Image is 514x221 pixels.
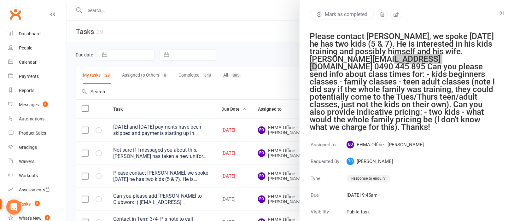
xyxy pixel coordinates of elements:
[43,102,48,107] span: 8
[19,102,39,107] div: Messages
[19,216,42,221] div: What's New
[346,191,424,207] td: [DATE] 9:45am
[8,98,67,112] a: Messages 8
[347,141,354,148] span: EO
[35,201,40,206] span: 9
[19,88,34,93] div: Reports
[19,31,41,36] div: Dashboard
[45,215,50,220] span: 1
[19,187,50,192] div: Assessments
[8,169,67,183] a: Workouts
[8,6,23,22] a: Clubworx
[8,27,67,41] a: Dashboard
[8,126,67,140] a: Product Sales
[310,32,496,131] div: Please contact [PERSON_NAME], we spoke [DATE] he has two kids (5 & 7). He is interested in his ki...
[8,55,67,69] a: Calendar
[8,140,67,154] a: Gradings
[6,200,21,215] div: Open Intercom Messenger
[8,197,67,211] a: Tasks 9
[19,116,44,121] div: Automations
[347,141,424,148] span: EHMA Office - [PERSON_NAME]
[310,191,346,207] td: Due
[8,69,67,84] a: Payments
[19,145,37,150] div: Gradings
[19,45,32,50] div: People
[19,60,37,65] div: Calendar
[347,158,424,165] span: [PERSON_NAME]
[310,174,346,190] td: Type
[19,159,34,164] div: Waivers
[310,157,346,173] td: Requested By
[347,158,354,165] span: TB
[19,74,39,79] div: Payments
[19,201,31,206] div: Tasks
[19,131,46,136] div: Product Sales
[8,41,67,55] a: People
[8,84,67,98] a: Reports
[310,9,374,20] button: Mark as completed
[310,141,346,157] td: Assigned to
[8,112,67,126] a: Automations
[8,154,67,169] a: Waivers
[8,183,67,197] a: Assessments
[19,173,38,178] div: Workouts
[347,175,390,182] div: Response to enquiry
